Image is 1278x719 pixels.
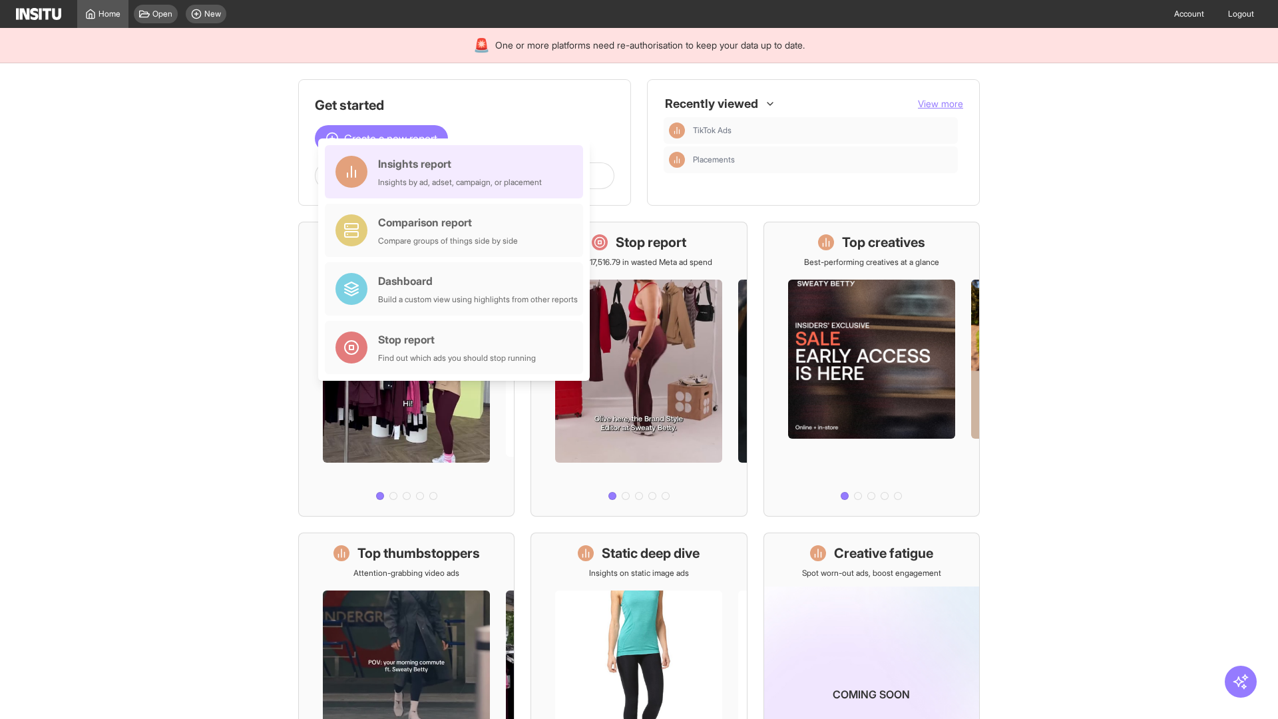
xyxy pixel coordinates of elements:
div: Insights report [378,156,542,172]
p: Attention-grabbing video ads [353,568,459,579]
span: Home [99,9,120,19]
span: New [204,9,221,19]
span: Placements [693,154,735,165]
a: What's live nowSee all active ads instantly [298,222,515,517]
span: Open [152,9,172,19]
div: Find out which ads you should stop running [378,353,536,363]
h1: Stop report [616,233,686,252]
span: Placements [693,154,953,165]
span: View more [918,98,963,109]
div: Insights [669,152,685,168]
span: TikTok Ads [693,125,732,136]
span: TikTok Ads [693,125,953,136]
h1: Top creatives [842,233,925,252]
button: Create a new report [315,125,448,152]
div: Insights by ad, adset, campaign, or placement [378,177,542,188]
div: Build a custom view using highlights from other reports [378,294,578,305]
a: Stop reportSave £17,516.79 in wasted Meta ad spend [531,222,747,517]
span: Create a new report [344,130,437,146]
button: View more [918,97,963,111]
div: Compare groups of things side by side [378,236,518,246]
div: Insights [669,122,685,138]
div: 🚨 [473,36,490,55]
div: Dashboard [378,273,578,289]
h1: Top thumbstoppers [357,544,480,563]
h1: Static deep dive [602,544,700,563]
div: Stop report [378,332,536,348]
span: One or more platforms need re-authorisation to keep your data up to date. [495,39,805,52]
p: Best-performing creatives at a glance [804,257,939,268]
p: Insights on static image ads [589,568,689,579]
a: Top creativesBest-performing creatives at a glance [763,222,980,517]
img: Logo [16,8,61,20]
p: Save £17,516.79 in wasted Meta ad spend [566,257,712,268]
div: Comparison report [378,214,518,230]
h1: Get started [315,96,614,115]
